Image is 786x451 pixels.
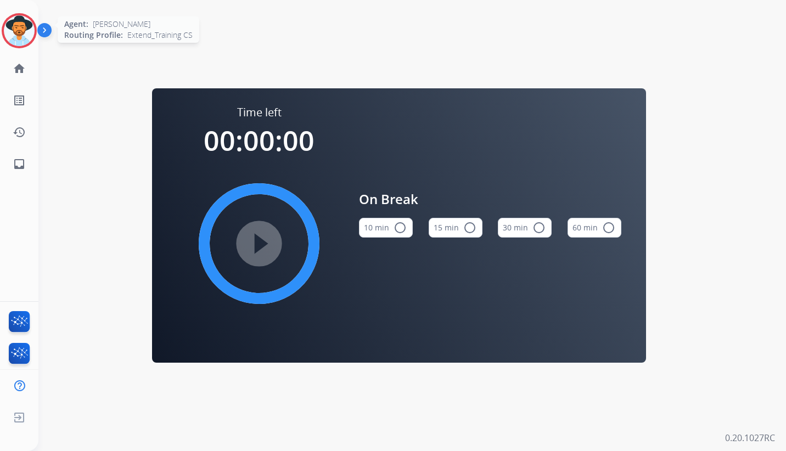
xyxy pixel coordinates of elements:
[127,30,193,41] span: Extend_Training CS
[93,19,150,30] span: [PERSON_NAME]
[13,62,26,75] mat-icon: home
[602,221,615,234] mat-icon: radio_button_unchecked
[725,431,775,444] p: 0.20.1027RC
[64,30,123,41] span: Routing Profile:
[204,122,315,159] span: 00:00:00
[532,221,546,234] mat-icon: radio_button_unchecked
[13,94,26,107] mat-icon: list_alt
[4,15,35,46] img: avatar
[394,221,407,234] mat-icon: radio_button_unchecked
[463,221,476,234] mat-icon: radio_button_unchecked
[359,218,413,238] button: 10 min
[429,218,482,238] button: 15 min
[498,218,552,238] button: 30 min
[237,105,282,120] span: Time left
[359,189,621,209] span: On Break
[568,218,621,238] button: 60 min
[13,126,26,139] mat-icon: history
[64,19,88,30] span: Agent:
[13,157,26,171] mat-icon: inbox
